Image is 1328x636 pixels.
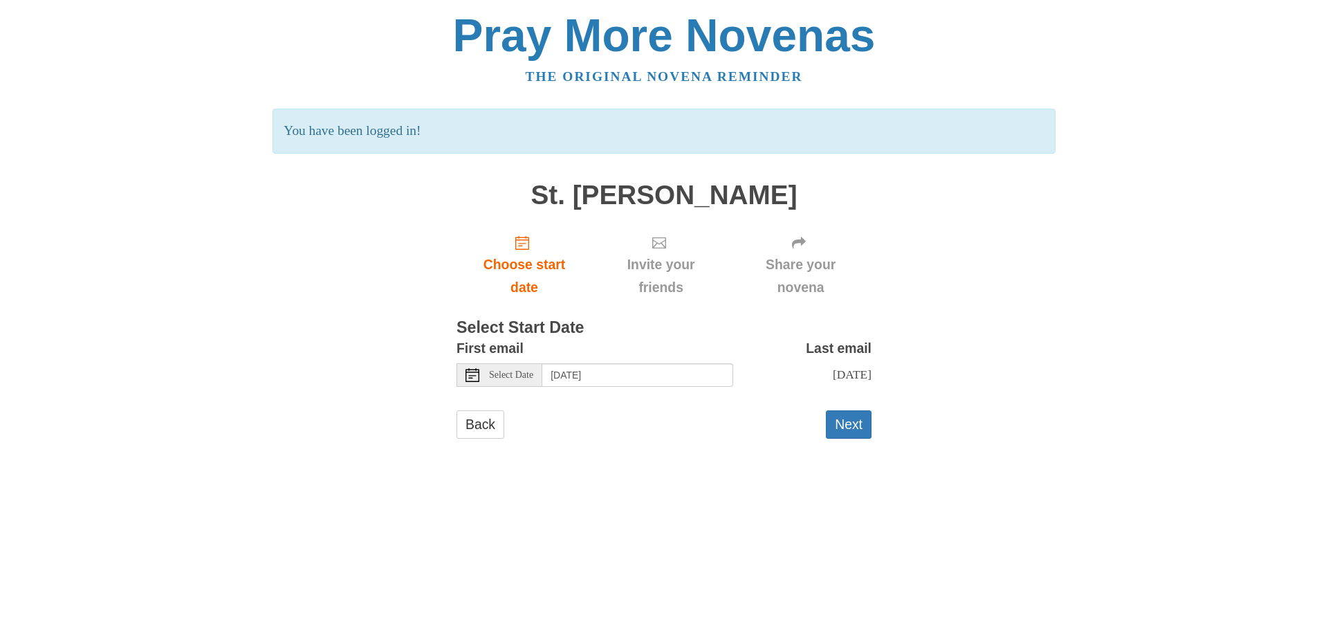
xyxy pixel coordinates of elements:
[456,410,504,439] a: Back
[489,370,533,380] span: Select Date
[730,224,871,306] div: Click "Next" to confirm your start date first.
[456,181,871,210] h1: St. [PERSON_NAME]
[470,253,578,299] span: Choose start date
[456,224,592,306] a: Choose start date
[833,367,871,381] span: [DATE]
[456,337,524,360] label: First email
[453,10,876,61] a: Pray More Novenas
[273,109,1055,154] p: You have been logged in!
[592,224,730,306] div: Click "Next" to confirm your start date first.
[606,253,716,299] span: Invite your friends
[744,253,858,299] span: Share your novena
[456,319,871,337] h3: Select Start Date
[526,69,803,84] a: The original novena reminder
[806,337,871,360] label: Last email
[826,410,871,439] button: Next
